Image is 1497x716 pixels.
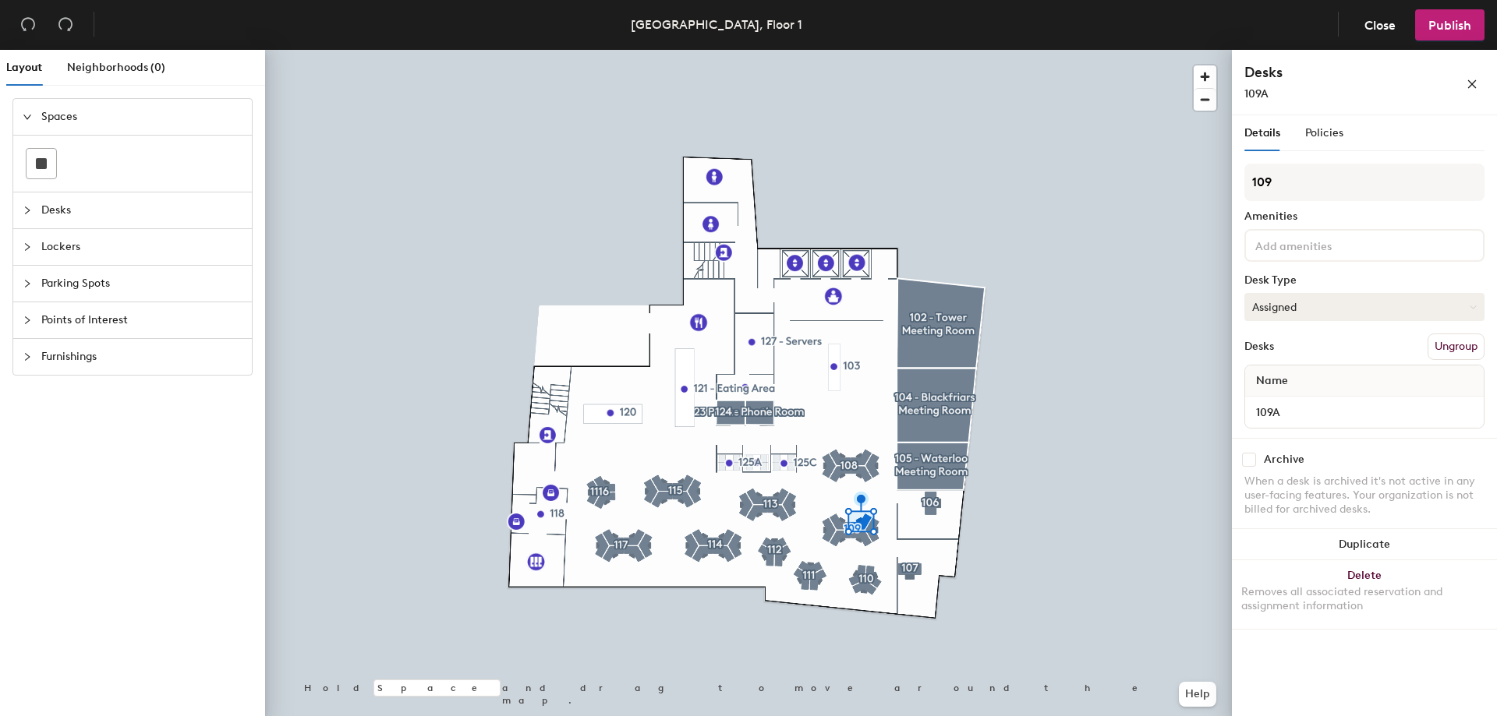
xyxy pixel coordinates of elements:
[23,242,32,252] span: collapsed
[1244,62,1416,83] h4: Desks
[1264,453,1304,466] div: Archive
[23,206,32,215] span: collapsed
[67,61,165,74] span: Neighborhoods (0)
[1248,401,1481,423] input: Unnamed desk
[41,302,242,338] span: Points of Interest
[1244,340,1274,353] div: Desks
[6,61,42,74] span: Layout
[1467,79,1478,90] span: close
[1244,126,1280,139] span: Details
[1351,9,1409,41] button: Close
[41,339,242,375] span: Furnishings
[631,15,802,34] div: [GEOGRAPHIC_DATA], Floor 1
[50,9,81,41] button: Redo (⌘ + ⇧ + Z)
[12,9,44,41] button: Undo (⌘ + Z)
[41,229,242,265] span: Lockers
[23,352,32,362] span: collapsed
[1232,560,1497,629] button: DeleteRemoves all associated reservation and assignment information
[1244,293,1485,321] button: Assigned
[1241,585,1488,613] div: Removes all associated reservation and assignment information
[23,112,32,122] span: expanded
[41,266,242,302] span: Parking Spots
[1252,235,1393,254] input: Add amenities
[1244,87,1269,101] span: 109A
[1232,529,1497,560] button: Duplicate
[1364,18,1396,33] span: Close
[23,279,32,288] span: collapsed
[1428,18,1471,33] span: Publish
[1179,682,1216,707] button: Help
[1244,274,1485,287] div: Desk Type
[23,316,32,325] span: collapsed
[20,16,36,32] span: undo
[1428,333,1485,360] button: Ungroup
[1305,126,1343,139] span: Policies
[41,99,242,135] span: Spaces
[1244,474,1485,517] div: When a desk is archived it's not active in any user-facing features. Your organization is not bil...
[1244,210,1485,223] div: Amenities
[1248,367,1296,395] span: Name
[1415,9,1485,41] button: Publish
[41,192,242,228] span: Desks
